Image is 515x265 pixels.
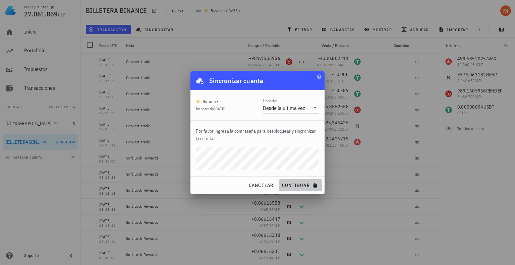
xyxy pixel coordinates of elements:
[196,106,225,111] span: Importado
[248,182,273,188] span: cancelar
[196,127,319,142] p: Por favor ingresa la contraseña para desbloquear y sincronizar la cuenta.
[245,179,276,191] button: cancelar
[279,179,322,191] button: continuar
[263,105,305,111] div: Desde la última vez
[203,98,218,105] div: Binance
[282,182,319,188] span: continuar
[214,106,225,111] span: [DATE]
[263,98,278,103] label: Importar
[196,100,200,104] img: 270.png
[209,75,264,86] div: Sincronizar cuenta
[263,102,319,114] div: ImportarDesde la última vez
